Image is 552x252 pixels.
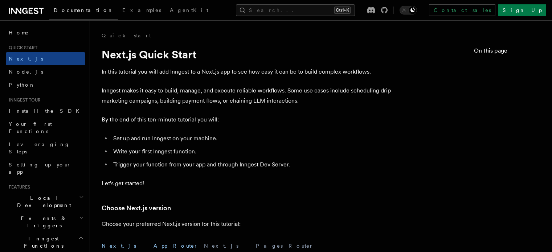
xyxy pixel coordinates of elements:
span: Your first Functions [9,121,52,134]
span: Next.js [9,56,43,62]
span: Examples [122,7,161,13]
span: AgentKit [170,7,208,13]
p: Let's get started! [102,178,392,189]
p: In this tutorial you will add Inngest to a Next.js app to see how easy it can be to build complex... [102,67,392,77]
span: Python [9,82,35,88]
span: Events & Triggers [6,215,79,229]
span: Features [6,184,30,190]
li: Write your first Inngest function. [111,146,392,157]
a: Examples [118,2,165,20]
a: Node.js [6,65,85,78]
a: Python [6,78,85,91]
p: Inngest makes it easy to build, manage, and execute reliable workflows. Some use cases include sc... [102,86,392,106]
span: Local Development [6,194,79,209]
a: Install the SDK [6,104,85,117]
li: Trigger your function from your app and through Inngest Dev Server. [111,160,392,170]
span: Install the SDK [9,108,84,114]
kbd: Ctrl+K [334,7,351,14]
a: Quick start [102,32,151,39]
a: Documentation [49,2,118,20]
a: Leveraging Steps [6,138,85,158]
a: Sign Up [498,4,546,16]
a: Your first Functions [6,117,85,138]
span: Quick start [6,45,37,51]
span: Inngest tour [6,97,41,103]
button: Local Development [6,191,85,212]
p: Choose your preferred Next.js version for this tutorial: [102,219,392,229]
a: AgentKit [165,2,213,20]
a: Setting up your app [6,158,85,178]
span: Leveraging Steps [9,141,70,154]
h1: Next.js Quick Start [102,48,392,61]
button: Search...Ctrl+K [236,4,355,16]
span: Inngest Functions [6,235,78,249]
a: Contact sales [429,4,495,16]
a: Choose Next.js version [102,203,171,213]
span: Node.js [9,69,43,75]
span: Documentation [54,7,114,13]
h4: On this page [474,46,543,58]
span: Home [9,29,29,36]
a: Home [6,26,85,39]
button: Toggle dark mode [400,6,417,15]
button: Events & Triggers [6,212,85,232]
p: By the end of this ten-minute tutorial you will: [102,115,392,125]
a: Next.js [6,52,85,65]
span: Setting up your app [9,162,71,175]
li: Set up and run Inngest on your machine. [111,133,392,144]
